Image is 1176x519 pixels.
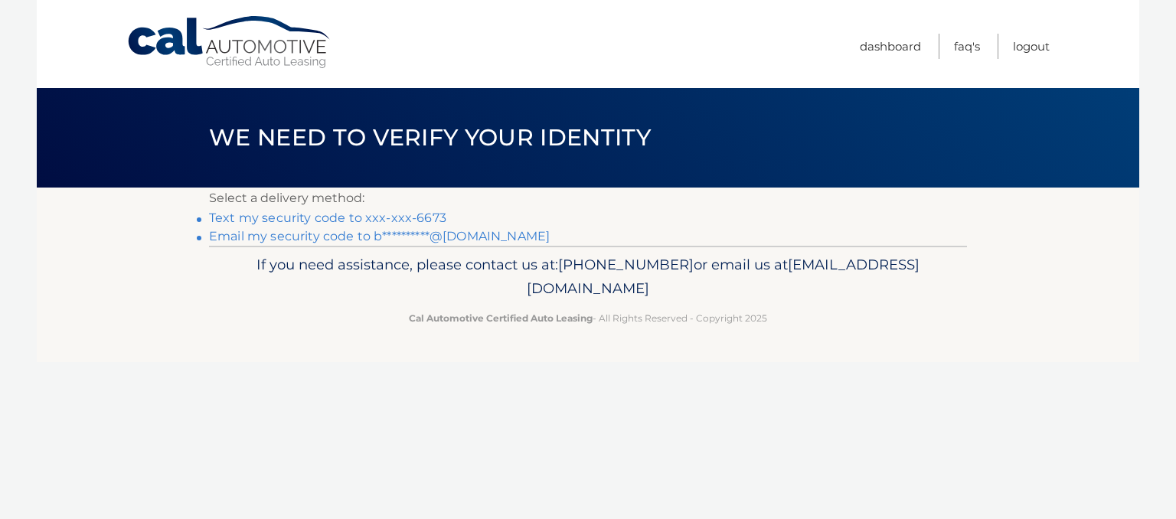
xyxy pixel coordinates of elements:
a: Dashboard [860,34,921,59]
a: FAQ's [954,34,980,59]
span: [PHONE_NUMBER] [558,256,694,273]
a: Cal Automotive [126,15,333,70]
strong: Cal Automotive Certified Auto Leasing [409,312,593,324]
p: - All Rights Reserved - Copyright 2025 [219,310,957,326]
a: Email my security code to b**********@[DOMAIN_NAME] [209,229,550,243]
a: Logout [1013,34,1050,59]
span: We need to verify your identity [209,123,651,152]
p: If you need assistance, please contact us at: or email us at [219,253,957,302]
p: Select a delivery method: [209,188,967,209]
a: Text my security code to xxx-xxx-6673 [209,211,446,225]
